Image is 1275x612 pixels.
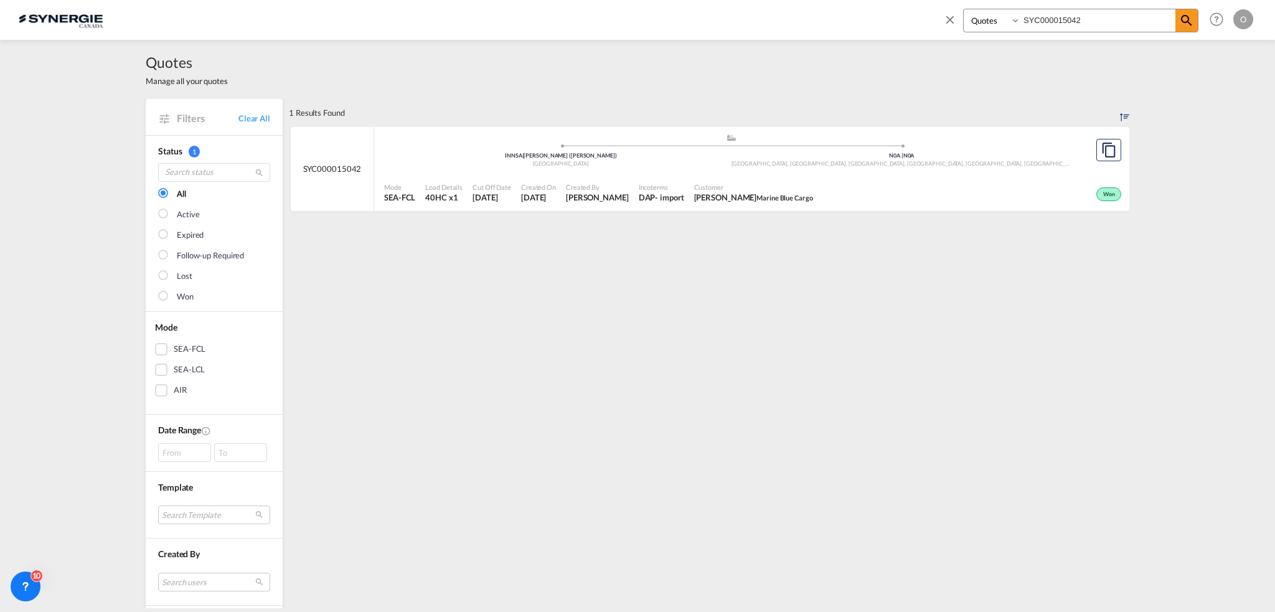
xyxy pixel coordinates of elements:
div: DAP import [639,192,684,203]
span: Incoterms [639,182,684,192]
md-icon: assets/icons/custom/ship-fill.svg [724,134,739,141]
div: O [1233,9,1253,29]
span: icon-close [943,9,963,39]
div: Won [177,291,194,303]
md-icon: Created On [201,426,211,436]
span: N0A [889,152,903,159]
div: To [214,443,267,462]
div: Status 1 [158,145,270,158]
div: Follow-up Required [177,250,244,262]
div: Help [1206,9,1233,31]
a: Clear All [238,113,270,124]
span: From To [158,443,270,462]
span: Customer [694,182,813,192]
span: SYC000015042 [303,163,362,174]
input: Enter Quotation Number [1020,9,1175,31]
span: Template [158,482,193,492]
md-icon: icon-magnify [255,168,264,177]
span: Mode [155,322,177,332]
div: SEA-FCL [174,343,205,355]
span: 24 Sep 2025 [521,192,556,203]
span: Created By [158,548,200,559]
span: | [901,152,903,159]
span: Mode [384,182,415,192]
span: Date Range [158,425,201,435]
md-icon: assets/icons/custom/copyQuote.svg [1101,143,1116,158]
div: AIR [174,384,187,397]
md-checkbox: AIR [155,384,273,397]
md-icon: icon-magnify [1179,13,1194,28]
img: 1f56c880d42311ef80fc7dca854c8e59.png [19,6,103,34]
span: Manage all your quotes [146,75,228,87]
div: Won [1096,187,1121,201]
span: 1 [189,146,200,158]
div: SEA-LCL [174,364,205,376]
div: DAP [639,192,656,203]
span: Quotes [146,52,228,72]
div: Active [177,209,199,221]
span: Won [1103,191,1118,199]
div: From [158,443,211,462]
span: 24 Sep 2025 [473,192,511,203]
span: Marine Blue Cargo [756,194,812,202]
div: 1 Results Found [289,99,345,126]
button: Copy Quote [1096,139,1121,161]
div: Expired [177,229,204,242]
md-checkbox: SEA-FCL [155,343,273,355]
span: Cut Off Date [473,182,511,192]
span: [GEOGRAPHIC_DATA] [533,160,589,167]
span: SEA-FCL [384,192,415,203]
div: All [177,188,186,200]
div: Lost [177,270,192,283]
span: Pablo Gomez Saldarriaga [566,192,629,203]
input: Search status [158,163,270,182]
span: INNSA [PERSON_NAME] ([PERSON_NAME]) [505,152,617,159]
div: - import [655,192,684,203]
span: N0A [903,152,915,159]
span: Created On [521,182,556,192]
span: 40HC x 1 [425,192,463,203]
span: Status [158,146,182,156]
span: Created By [566,182,629,192]
md-checkbox: SEA-LCL [155,364,273,376]
div: SYC000015042 assets/icons/custom/ship-fill.svgassets/icons/custom/roll-o-plane.svgOriginJawaharla... [291,127,1129,212]
span: Aasim Ansari Marine Blue Cargo [694,192,813,203]
span: icon-magnify [1175,9,1198,32]
span: Help [1206,9,1227,30]
span: | [522,152,524,159]
md-icon: icon-close [943,12,957,26]
span: Filters [177,111,238,125]
div: Sort by: Created On [1120,99,1129,126]
span: Load Details [425,182,463,192]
